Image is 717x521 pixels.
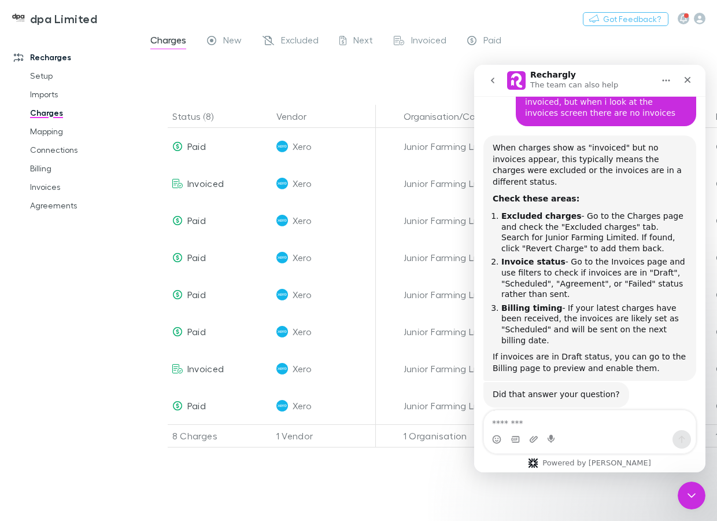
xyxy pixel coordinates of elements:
iframe: Intercom live chat [474,65,705,472]
button: Status (8) [172,105,227,128]
span: Xero [293,276,312,313]
img: Xero's Logo [276,400,288,412]
img: Xero's Logo [276,215,288,226]
span: Xero [293,313,312,350]
button: Vendor [276,105,320,128]
span: Excluded [281,34,319,49]
a: Billing [19,159,146,178]
a: dpa Limited [5,5,104,32]
button: Got Feedback? [583,12,668,26]
span: Invoiced [187,363,224,374]
div: Junior Farming Limited [404,239,533,276]
div: Junior Farming Limited [404,276,533,313]
a: Imports [19,85,146,104]
a: Agreements [19,196,146,215]
span: Paid [187,326,206,337]
img: Xero's Logo [276,326,288,337]
span: Paid [483,34,501,49]
img: Xero's Logo [276,289,288,300]
span: Invoiced [411,34,446,49]
div: 8 Charges [168,424,272,447]
iframe: Intercom live chat [678,482,705,509]
div: Junior Farming Limited [404,350,533,387]
div: 1 Vendor [272,424,376,447]
div: 1 Organisation [399,424,538,447]
span: Charges [150,34,186,49]
span: Next [353,34,373,49]
div: Junior Farming Limited [404,313,533,350]
a: Connections [19,141,146,159]
span: Paid [187,215,206,226]
span: Xero [293,165,312,202]
span: Xero [293,350,312,387]
span: Xero [293,202,312,239]
span: Paid [187,141,206,152]
span: Paid [187,252,206,263]
button: Organisation/Company [404,105,519,128]
a: Charges [19,104,146,122]
span: Xero [293,387,312,424]
span: Invoiced [187,178,224,189]
img: Xero's Logo [276,363,288,375]
img: Xero's Logo [276,178,288,189]
span: Xero [293,239,312,276]
div: Junior Farming Limited [404,387,533,424]
div: Junior Farming Limited [404,128,533,165]
a: Invoices [19,178,146,196]
span: Xero [293,128,312,165]
a: Setup [19,67,146,85]
div: Junior Farming Limited [404,165,533,202]
span: Paid [187,289,206,300]
span: New [223,34,242,49]
a: Recharges [2,48,146,67]
h3: dpa Limited [30,12,97,25]
img: Xero's Logo [276,141,288,152]
a: Mapping [19,122,146,141]
img: Xero's Logo [276,252,288,263]
div: Junior Farming Limited [404,202,533,239]
img: dpa Limited's Logo [12,12,25,25]
span: Paid [187,400,206,411]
